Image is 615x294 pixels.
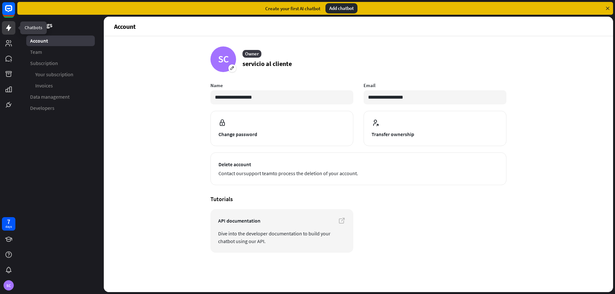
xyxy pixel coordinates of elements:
div: SC [4,280,14,290]
button: Open LiveChat chat widget [5,3,24,22]
a: 7 days [2,217,15,231]
div: Owner [242,50,261,58]
a: Data management [26,92,95,102]
h4: Tutorials [210,195,506,203]
div: 7 [7,219,10,225]
label: Email [364,82,506,88]
p: servicio al cliente [242,59,292,69]
a: Your subscription [26,69,95,80]
a: support team [244,170,273,176]
button: Change password [210,111,353,146]
span: API documentation [218,217,346,225]
header: Settings [17,20,104,29]
div: days [5,225,12,229]
a: Developers [26,103,95,113]
a: Team [26,47,95,57]
header: Account [104,17,613,36]
a: Invoices [26,80,95,91]
span: Dive into the developer documentation to build your chatbot using our API. [218,230,346,245]
span: Data management [30,94,70,100]
div: Create your first AI chatbot [265,5,320,12]
span: Developers [30,105,54,111]
label: Name [210,82,353,88]
span: Transfer ownership [372,130,498,138]
a: Subscription [26,58,95,69]
button: Delete account Contact oursupport teamto process the deletion of your account. [210,152,506,185]
span: Contact our to process the deletion of your account. [218,169,498,177]
span: Change password [218,130,345,138]
span: Delete account [218,160,498,168]
a: API documentation Dive into the developer documentation to build your chatbot using our API. [210,209,353,253]
span: Account [30,37,48,44]
button: Transfer ownership [364,111,506,146]
span: Team [30,49,42,55]
span: Invoices [35,82,53,89]
span: Your subscription [35,71,73,78]
span: Subscription [30,60,58,67]
div: Add chatbot [325,3,357,13]
div: SC [210,46,236,72]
